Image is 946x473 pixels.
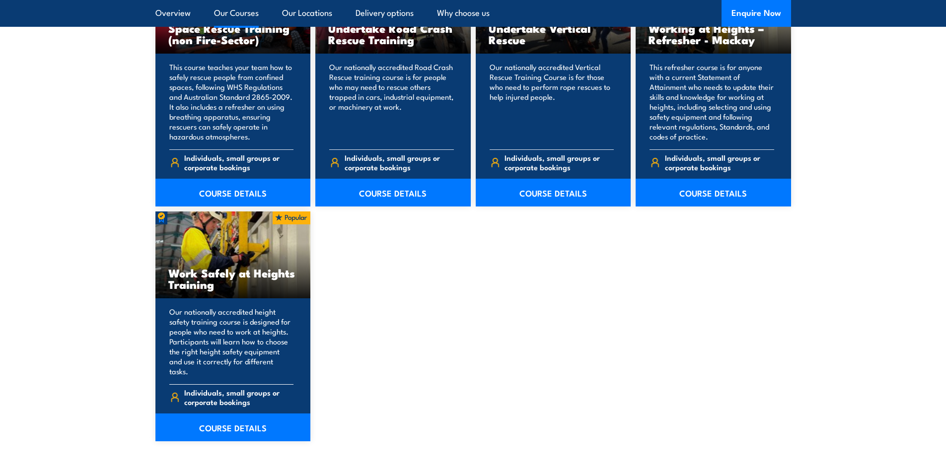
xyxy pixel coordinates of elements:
span: Individuals, small groups or corporate bookings [665,153,774,172]
h3: Working at Heights – Refresher - Mackay [649,22,778,45]
a: COURSE DETAILS [315,179,471,206]
span: Individuals, small groups or corporate bookings [184,153,293,172]
a: COURSE DETAILS [476,179,631,206]
span: Individuals, small groups or corporate bookings [505,153,614,172]
a: COURSE DETAILS [155,413,311,441]
h3: Undertake Road Crash Rescue Training [328,22,458,45]
span: Individuals, small groups or corporate bookings [345,153,454,172]
p: Our nationally accredited Vertical Rescue Training Course is for those who need to perform rope r... [490,62,614,141]
h3: Undertake Vertical Rescue [489,22,618,45]
span: Individuals, small groups or corporate bookings [184,388,293,406]
p: Our nationally accredited height safety training course is designed for people who need to work a... [169,307,294,376]
p: Our nationally accredited Road Crash Rescue training course is for people who may need to rescue ... [329,62,454,141]
a: COURSE DETAILS [155,179,311,206]
h3: Work Safely at Heights Training [168,267,298,290]
p: This course teaches your team how to safely rescue people from confined spaces, following WHS Reg... [169,62,294,141]
a: COURSE DETAILS [636,179,791,206]
p: This refresher course is for anyone with a current Statement of Attainment who needs to update th... [650,62,774,141]
h3: Undertake Confined Space Rescue Training (non Fire-Sector) [168,11,298,45]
